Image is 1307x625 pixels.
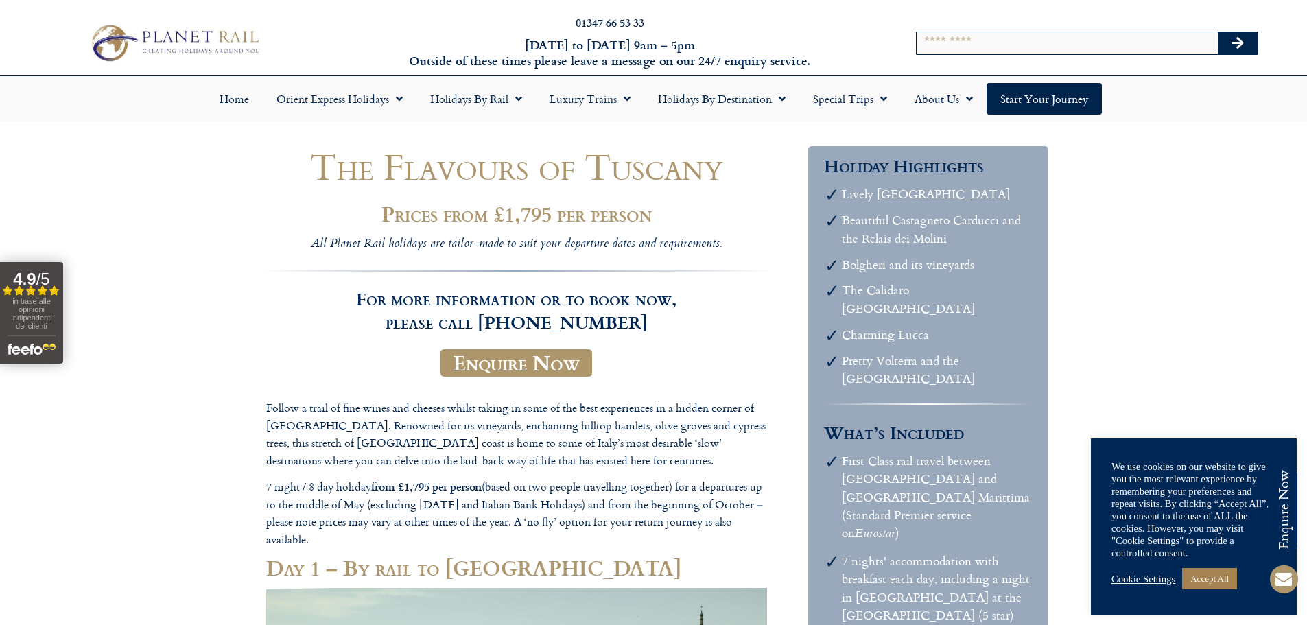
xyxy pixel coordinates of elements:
[7,83,1300,115] nav: Menu
[1111,460,1276,559] div: We use cookies on our website to give you the most relevant experience by remembering your prefer...
[901,83,987,115] a: About Us
[644,83,799,115] a: Holidays by Destination
[576,14,644,30] a: 01347 66 53 33
[536,83,644,115] a: Luxury Trains
[1182,568,1237,589] a: Accept All
[352,37,868,69] h6: [DATE] to [DATE] 9am – 5pm Outside of these times please leave a message on our 24/7 enquiry serv...
[1111,573,1175,585] a: Cookie Settings
[799,83,901,115] a: Special Trips
[84,21,264,64] img: Planet Rail Train Holidays Logo
[987,83,1102,115] a: Start your Journey
[416,83,536,115] a: Holidays by Rail
[1218,32,1258,54] button: Search
[206,83,263,115] a: Home
[263,83,416,115] a: Orient Express Holidays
